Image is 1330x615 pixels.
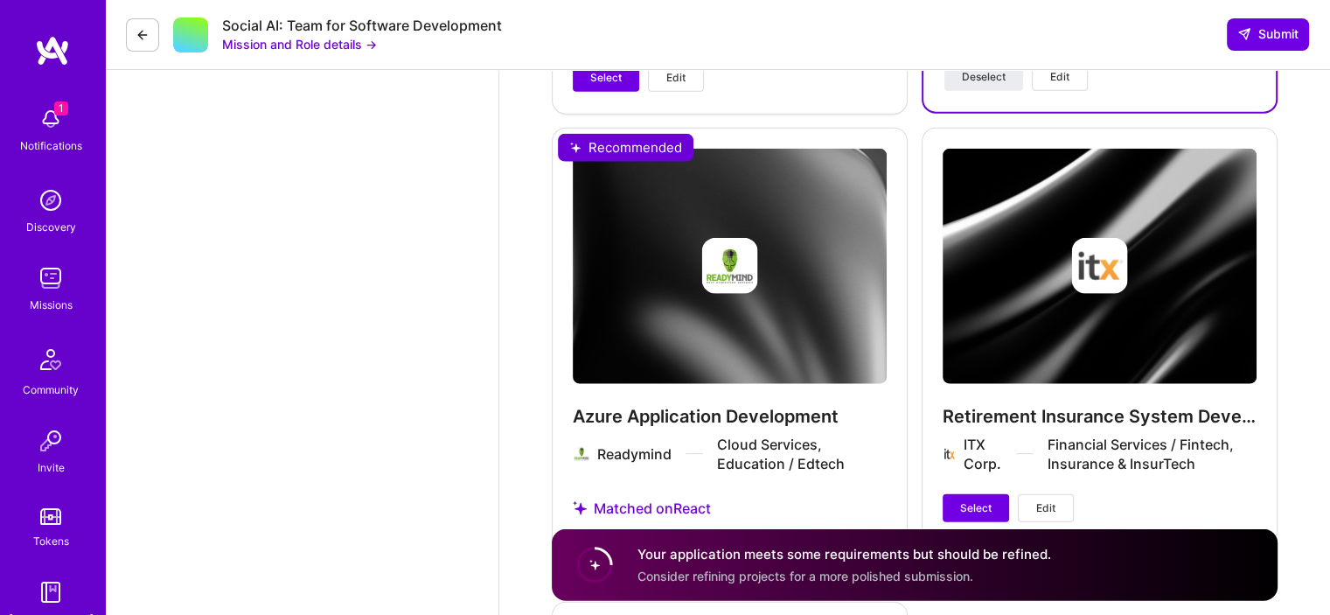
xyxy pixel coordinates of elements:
button: Select [943,494,1009,522]
div: Community [23,381,79,399]
div: Tokens [33,532,69,550]
div: Invite [38,458,65,477]
img: tokens [40,508,61,525]
span: 1 [54,101,68,115]
h4: Your application meets some requirements but should be refined. [637,545,1051,563]
img: bell [33,101,68,136]
button: Select [573,64,639,92]
img: Invite [33,423,68,458]
button: Edit [1032,63,1088,91]
i: icon LeftArrowDark [136,28,150,42]
div: null [1227,18,1309,50]
div: Discovery [26,218,76,236]
img: guide book [33,575,68,610]
img: discovery [33,183,68,218]
button: Submit [1227,18,1309,50]
img: teamwork [33,261,68,296]
span: Edit [666,70,686,86]
button: Deselect [944,63,1023,91]
img: Community [30,339,72,381]
div: Social AI: Team for Software Development [222,17,502,35]
button: Edit [648,64,704,92]
button: Edit [1018,494,1074,522]
div: Notifications [20,136,82,155]
span: Deselect [962,69,1006,85]
i: icon SendLight [1237,27,1251,41]
span: Select [960,500,992,516]
span: Edit [1050,69,1069,85]
div: Missions [30,296,73,314]
img: logo [35,35,70,66]
span: Consider refining projects for a more polished submission. [637,569,973,584]
button: Mission and Role details → [222,35,377,53]
span: Edit [1036,500,1055,516]
span: Submit [1237,25,1299,43]
span: Select [590,70,622,86]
